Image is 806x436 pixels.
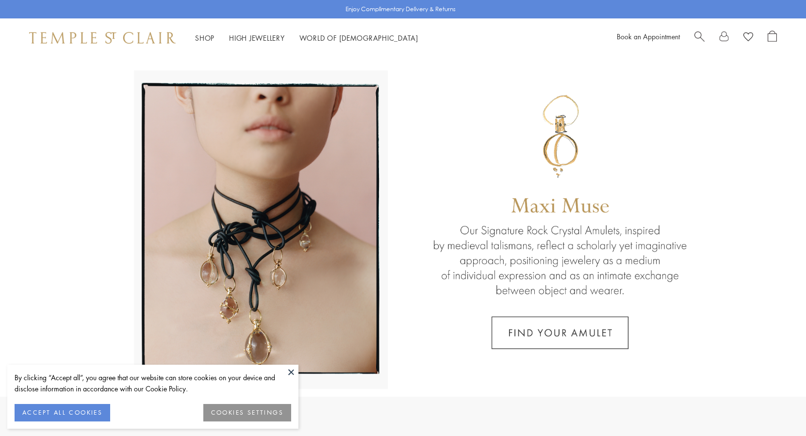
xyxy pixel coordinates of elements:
button: ACCEPT ALL COOKIES [15,404,110,421]
a: Book an Appointment [617,32,680,41]
img: Temple St. Clair [29,32,176,44]
a: Search [694,31,705,45]
p: Enjoy Complimentary Delivery & Returns [345,4,456,14]
a: ShopShop [195,33,214,43]
a: World of [DEMOGRAPHIC_DATA]World of [DEMOGRAPHIC_DATA] [299,33,418,43]
iframe: Gorgias live chat messenger [757,390,796,426]
div: By clicking “Accept all”, you agree that our website can store cookies on your device and disclos... [15,372,291,394]
a: Open Shopping Bag [768,31,777,45]
a: High JewelleryHigh Jewellery [229,33,285,43]
button: COOKIES SETTINGS [203,404,291,421]
a: View Wishlist [743,31,753,45]
nav: Main navigation [195,32,418,44]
